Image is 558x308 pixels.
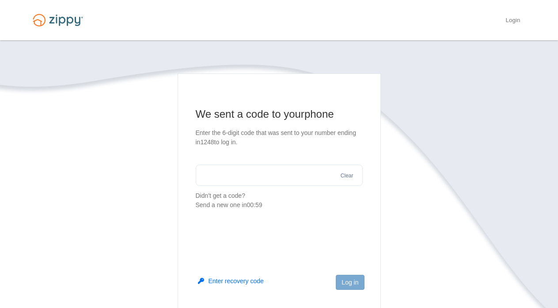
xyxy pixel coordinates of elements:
[198,277,264,285] button: Enter recovery code
[196,200,363,210] div: Send a new one in 00:59
[196,107,363,121] h1: We sent a code to your phone
[196,128,363,147] p: Enter the 6-digit code that was sent to your number ending in 1248 to log in.
[338,172,356,180] button: Clear
[336,275,364,290] button: Log in
[27,10,88,31] img: Logo
[196,191,363,210] p: Didn't get a code?
[505,17,520,26] a: Login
